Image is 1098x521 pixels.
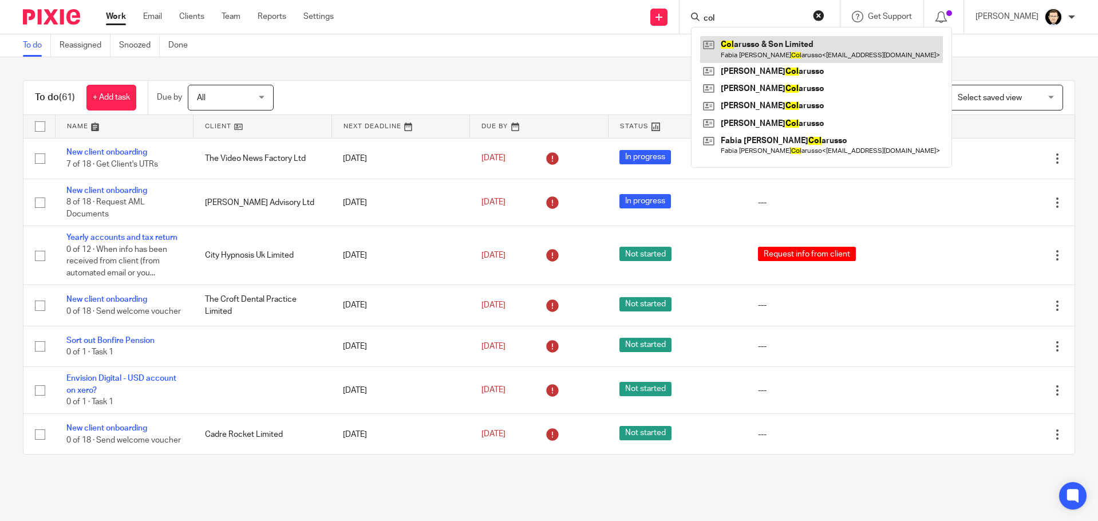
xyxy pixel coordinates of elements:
span: 0 of 18 · Send welcome voucher [66,307,181,315]
a: Reports [258,11,286,22]
span: 7 of 18 · Get Client's UTRs [66,160,158,168]
span: In progress [619,194,671,208]
td: [PERSON_NAME] Advisory Ltd [193,179,332,226]
td: [DATE] [331,138,470,179]
span: Get Support [868,13,912,21]
td: [DATE] [331,414,470,455]
span: [DATE] [481,431,505,439]
span: [DATE] [481,342,505,350]
span: All [197,94,206,102]
a: Work [106,11,126,22]
span: Not started [619,426,672,440]
img: Pixie [23,9,80,25]
a: Email [143,11,162,22]
td: City Hypnosis Uk Limited [193,226,332,285]
span: Not started [619,297,672,311]
div: --- [758,197,925,208]
a: Envision Digital - USD account on xero? [66,374,176,394]
span: 0 of 1 · Task 1 [66,398,113,406]
button: Clear [813,10,824,21]
a: New client onboarding [66,187,147,195]
span: [DATE] [481,155,505,163]
p: [PERSON_NAME] [975,11,1038,22]
a: New client onboarding [66,295,147,303]
td: [DATE] [331,326,470,366]
img: DavidBlack.format_png.resize_200x.png [1044,8,1063,26]
span: [DATE] [481,251,505,259]
span: 8 of 18 · Request AML Documents [66,199,145,219]
div: --- [758,341,925,352]
div: --- [758,385,925,396]
span: Not started [619,338,672,352]
a: Done [168,34,196,57]
span: Not started [619,247,672,261]
span: In progress [619,150,671,164]
span: [DATE] [481,198,505,206]
td: The Croft Dental Practice Limited [193,285,332,326]
span: 0 of 18 · Send welcome voucher [66,436,181,444]
a: To do [23,34,51,57]
td: [DATE] [331,367,470,414]
span: 0 of 12 · When info has been received from client (from automated email or you... [66,246,167,277]
a: Yearly accounts and tax return [66,234,177,242]
div: --- [758,299,925,311]
td: [DATE] [331,285,470,326]
a: Clients [179,11,204,22]
td: [DATE] [331,179,470,226]
a: Team [222,11,240,22]
span: [DATE] [481,386,505,394]
a: Reassigned [60,34,110,57]
a: New client onboarding [66,148,147,156]
h1: To do [35,92,75,104]
p: Due by [157,92,182,103]
span: Select saved view [958,94,1022,102]
td: [DATE] [331,226,470,285]
span: 0 of 1 · Task 1 [66,348,113,356]
span: [DATE] [481,301,505,309]
span: Not started [619,382,672,396]
td: The Video News Factory Ltd [193,138,332,179]
a: Snoozed [119,34,160,57]
a: Sort out Bonfire Pension [66,337,155,345]
a: + Add task [86,85,136,110]
span: Request info from client [758,247,856,261]
input: Search [702,14,805,24]
span: (61) [59,93,75,102]
td: Cadre Rocket Limited [193,414,332,455]
div: --- [758,429,925,440]
a: Settings [303,11,334,22]
a: New client onboarding [66,424,147,432]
